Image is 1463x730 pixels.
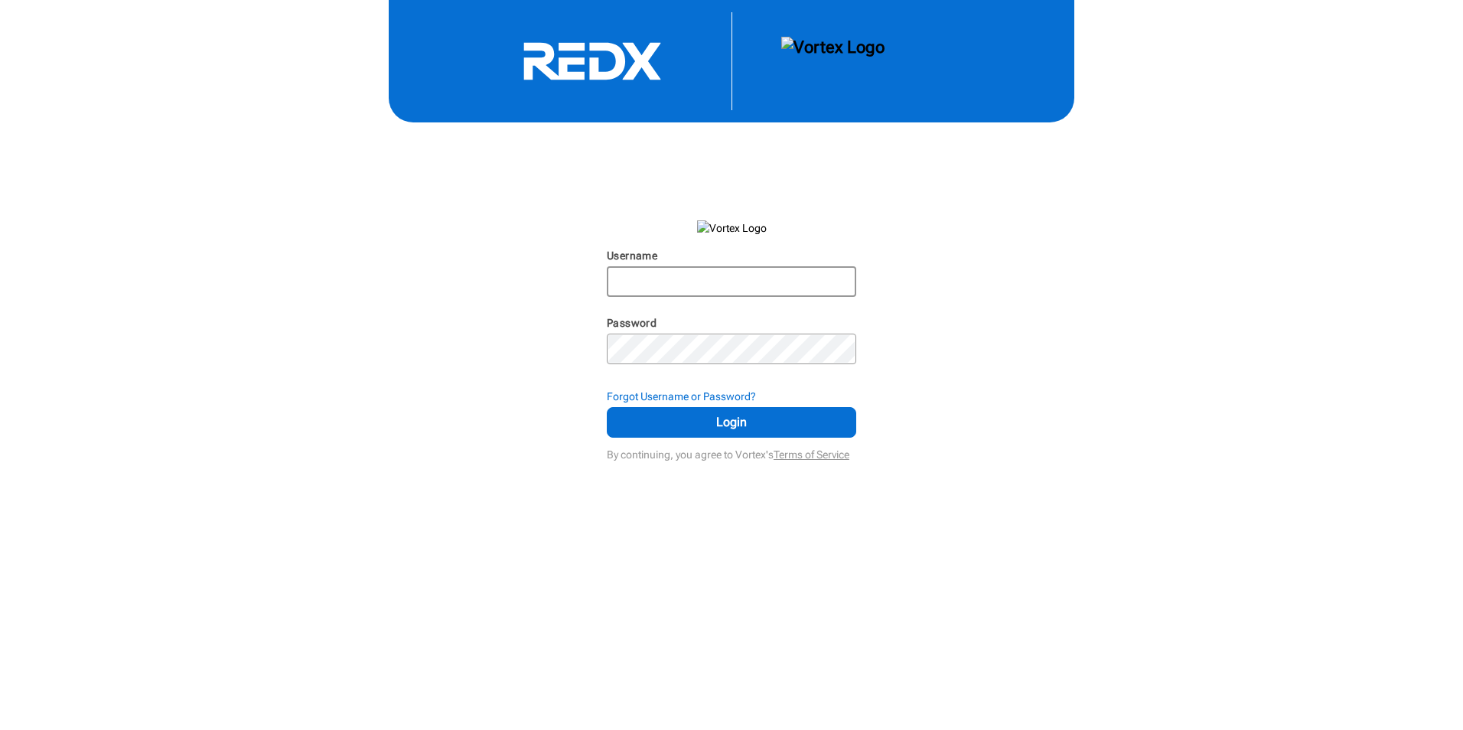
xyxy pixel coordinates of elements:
img: Vortex Logo [781,37,885,86]
strong: Forgot Username or Password? [607,390,756,402]
div: By continuing, you agree to Vortex's [607,441,856,462]
label: Username [607,249,657,262]
img: Vortex Logo [697,220,767,236]
a: Terms of Service [774,448,849,461]
div: Forgot Username or Password? [607,389,856,404]
svg: RedX Logo [477,41,707,81]
label: Password [607,317,657,329]
span: Login [626,413,837,432]
button: Login [607,407,856,438]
